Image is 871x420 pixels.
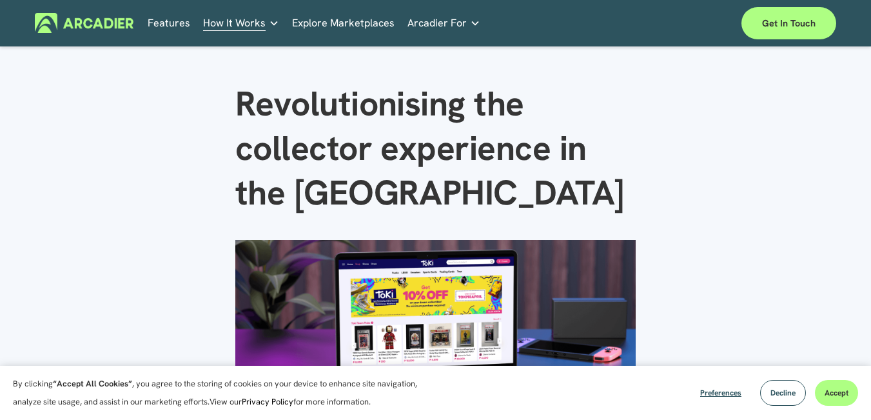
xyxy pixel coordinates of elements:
[700,388,741,398] span: Preferences
[407,14,467,32] span: Arcadier For
[13,375,432,411] p: By clicking , you agree to the storing of cookies on your device to enhance site navigation, anal...
[690,380,751,406] button: Preferences
[760,380,806,406] button: Decline
[203,13,279,33] a: folder dropdown
[203,14,266,32] span: How It Works
[741,7,836,39] a: Get in touch
[825,388,848,398] span: Accept
[815,380,858,406] button: Accept
[148,13,190,33] a: Features
[242,396,293,407] a: Privacy Policy
[770,388,796,398] span: Decline
[53,378,132,389] strong: “Accept All Cookies”
[292,13,395,33] a: Explore Marketplaces
[235,81,636,215] h1: Revolutionising the collector experience in the [GEOGRAPHIC_DATA]
[407,13,480,33] a: folder dropdown
[35,13,133,33] img: Arcadier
